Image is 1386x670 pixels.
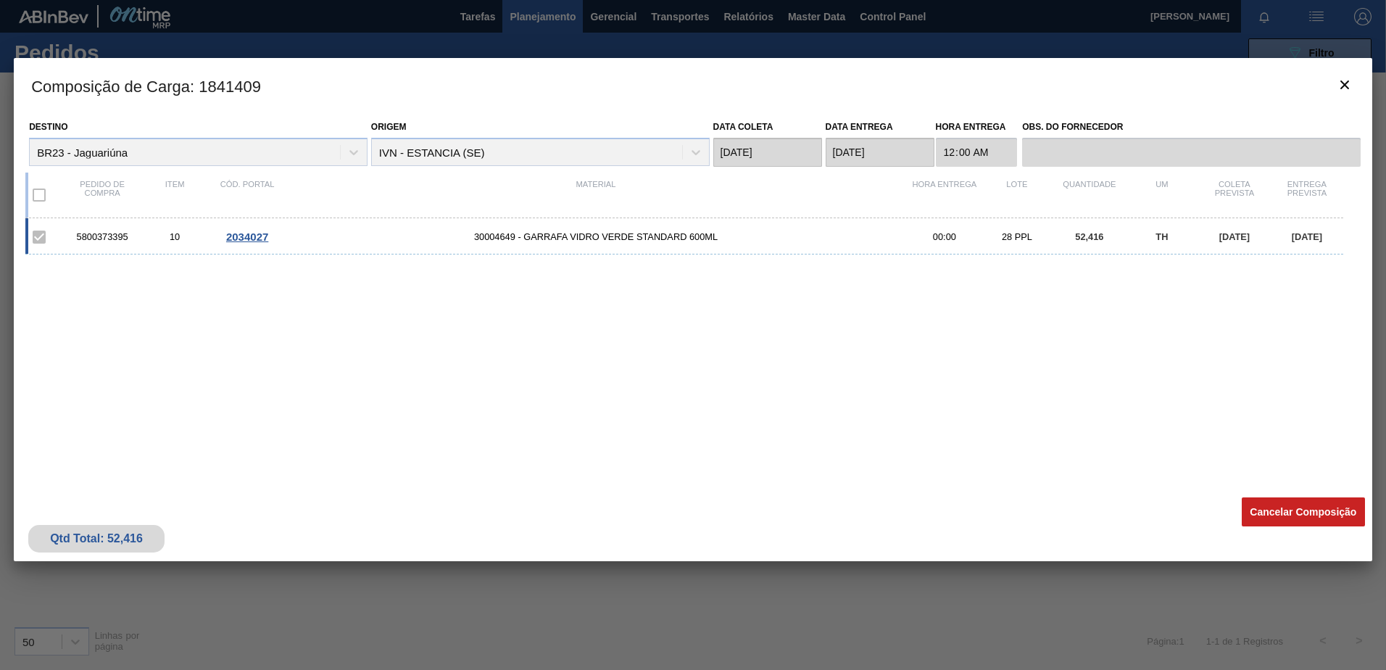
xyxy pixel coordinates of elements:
[1053,180,1126,210] div: Quantidade
[211,180,283,210] div: Cód. Portal
[908,231,981,242] div: 00:00
[226,231,268,243] span: 2034027
[1155,231,1168,242] span: TH
[1198,180,1271,210] div: Coleta Prevista
[826,138,934,167] input: dd/mm/yyyy
[826,122,893,132] label: Data Entrega
[1126,180,1198,210] div: UM
[1242,497,1365,526] button: Cancelar Composição
[1022,117,1361,138] label: Obs. do Fornecedor
[936,117,1018,138] label: Hora Entrega
[1075,231,1103,242] span: 52,416
[981,180,1053,210] div: Lote
[981,231,1053,242] div: 28 PPL
[1219,231,1250,242] span: [DATE]
[138,231,211,242] div: 10
[283,231,908,242] span: 30004649 - GARRAFA VIDRO VERDE STANDARD 600ML
[66,231,138,242] div: 5800373395
[29,122,67,132] label: Destino
[211,231,283,243] div: Ir para o Pedido
[713,122,773,132] label: Data coleta
[138,180,211,210] div: Item
[713,138,822,167] input: dd/mm/yyyy
[1271,180,1343,210] div: Entrega Prevista
[371,122,407,132] label: Origem
[1292,231,1322,242] span: [DATE]
[908,180,981,210] div: Hora Entrega
[14,58,1372,113] h3: Composição de Carga : 1841409
[66,180,138,210] div: Pedido de compra
[283,180,908,210] div: Material
[39,532,154,545] div: Qtd Total: 52,416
